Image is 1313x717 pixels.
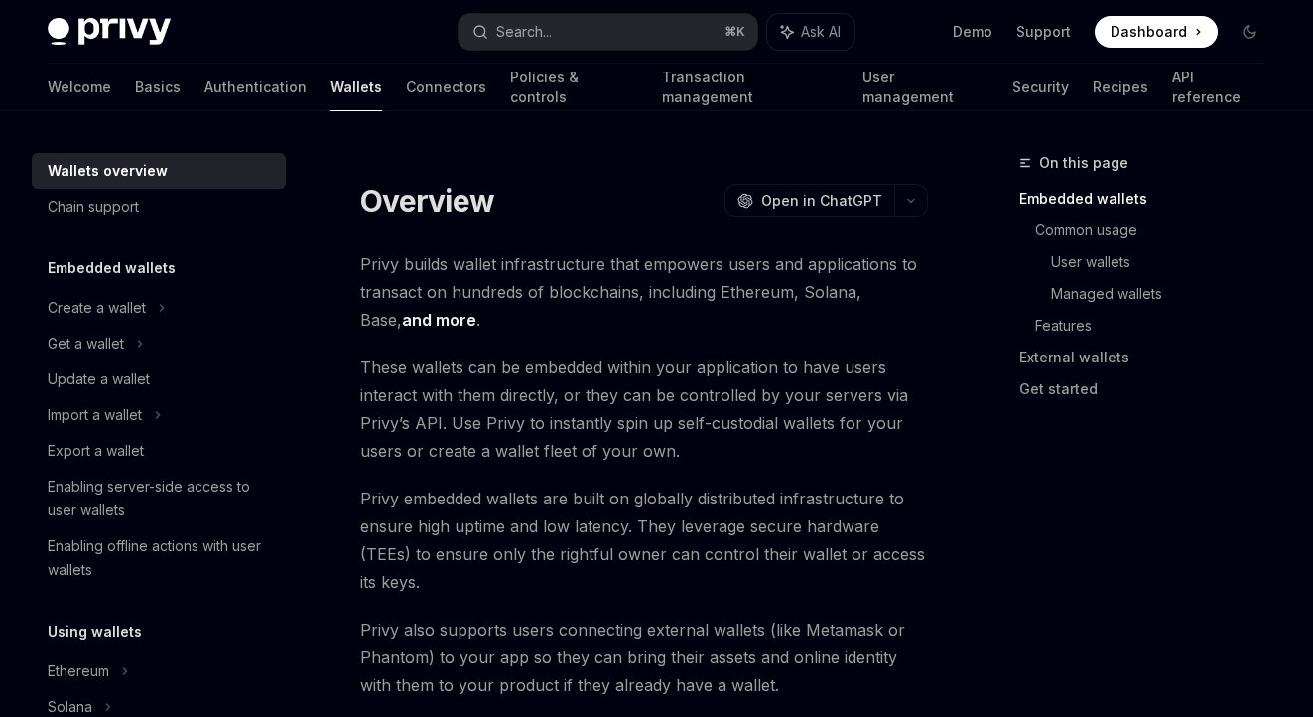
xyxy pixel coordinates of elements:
img: dark logo [48,18,171,46]
div: Ethereum [48,659,109,683]
a: Update a wallet [32,361,286,397]
a: API reference [1172,64,1265,111]
div: Export a wallet [48,439,144,463]
a: Common usage [1035,215,1281,246]
a: Transaction management [662,64,839,111]
span: ⌘ K [724,24,745,40]
a: Enabling offline actions with user wallets [32,528,286,588]
a: External wallets [1019,342,1281,373]
span: Privy builds wallet infrastructure that empowers users and applications to transact on hundreds o... [360,250,928,334]
a: Basics [135,64,181,111]
a: Embedded wallets [1019,183,1281,215]
span: On this page [1039,151,1128,175]
span: Open in ChatGPT [761,191,882,211]
div: Import a wallet [48,403,142,427]
button: Toggle dark mode [1234,16,1265,48]
h1: Overview [360,183,494,218]
a: Chain support [32,189,286,224]
div: Create a wallet [48,296,146,320]
span: Privy embedded wallets are built on globally distributed infrastructure to ensure high uptime and... [360,485,928,596]
a: Connectors [406,64,486,111]
div: Chain support [48,195,139,218]
a: Policies & controls [510,64,638,111]
a: User wallets [1051,246,1281,278]
div: Enabling server-side access to user wallets [48,475,274,522]
button: Open in ChatGPT [724,184,894,217]
div: Search... [496,20,552,44]
a: Get started [1019,373,1281,405]
a: Export a wallet [32,433,286,469]
a: Wallets [330,64,382,111]
span: These wallets can be embedded within your application to have users interact with them directly, ... [360,354,928,465]
a: Features [1035,310,1281,342]
button: Search...⌘K [459,14,756,50]
a: Demo [953,22,992,42]
h5: Using wallets [48,620,142,644]
div: Enabling offline actions with user wallets [48,534,274,582]
a: Support [1016,22,1071,42]
a: Enabling server-side access to user wallets [32,469,286,528]
div: Update a wallet [48,367,150,391]
span: Privy also supports users connecting external wallets (like Metamask or Phantom) to your app so t... [360,616,928,699]
h5: Embedded wallets [48,256,176,280]
a: Authentication [204,64,307,111]
a: Security [1012,64,1069,111]
a: Wallets overview [32,153,286,189]
a: Dashboard [1095,16,1218,48]
div: Wallets overview [48,159,168,183]
a: User management [862,64,988,111]
div: Get a wallet [48,332,124,356]
span: Dashboard [1111,22,1187,42]
a: Recipes [1093,64,1148,111]
a: and more [402,310,476,331]
a: Welcome [48,64,111,111]
a: Managed wallets [1051,278,1281,310]
span: Ask AI [801,22,841,42]
button: Ask AI [767,14,854,50]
